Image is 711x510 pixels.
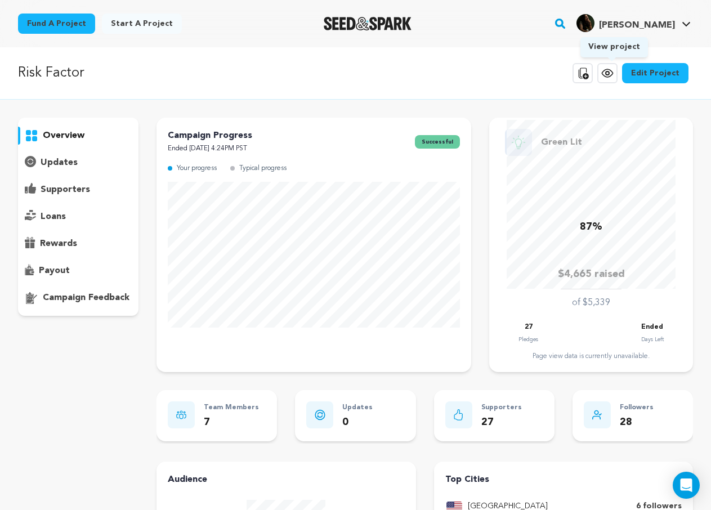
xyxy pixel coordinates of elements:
[620,414,654,431] p: 28
[641,334,664,345] p: Days Left
[324,17,412,30] a: Seed&Spark Homepage
[18,63,84,83] p: Risk Factor
[18,127,138,145] button: overview
[342,401,373,414] p: Updates
[18,289,138,307] button: campaign feedback
[445,473,682,486] h4: Top Cities
[18,154,138,172] button: updates
[576,14,594,32] img: OLIVE-2.png
[620,401,654,414] p: Followers
[622,63,688,83] a: Edit Project
[177,162,217,175] p: Your progress
[518,334,538,345] p: Pledges
[525,321,533,334] p: 27
[43,291,129,305] p: campaign feedback
[168,142,252,155] p: Ended [DATE] 4:24PM PST
[239,162,287,175] p: Typical progress
[18,181,138,199] button: supporters
[599,21,675,30] span: [PERSON_NAME]
[324,17,412,30] img: Seed&Spark Logo Dark Mode
[481,401,522,414] p: Supporters
[18,262,138,280] button: payout
[576,14,675,32] div: Nakiya M.'s Profile
[41,183,90,196] p: supporters
[168,473,404,486] h4: Audience
[39,264,70,278] p: payout
[574,12,693,35] span: Nakiya M.'s Profile
[574,12,693,32] a: Nakiya M.'s Profile
[500,352,682,361] div: Page view data is currently unavailable.
[415,135,460,149] span: successful
[342,414,373,431] p: 0
[641,321,663,334] p: Ended
[41,210,66,223] p: loans
[481,414,522,431] p: 27
[41,156,78,169] p: updates
[43,129,84,142] p: overview
[572,296,610,310] p: of $5,339
[18,235,138,253] button: rewards
[102,14,182,34] a: Start a project
[673,472,700,499] div: Open Intercom Messenger
[204,414,259,431] p: 7
[18,208,138,226] button: loans
[18,14,95,34] a: Fund a project
[204,401,259,414] p: Team Members
[40,237,77,250] p: rewards
[580,219,602,235] p: 87%
[168,129,252,142] p: Campaign Progress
